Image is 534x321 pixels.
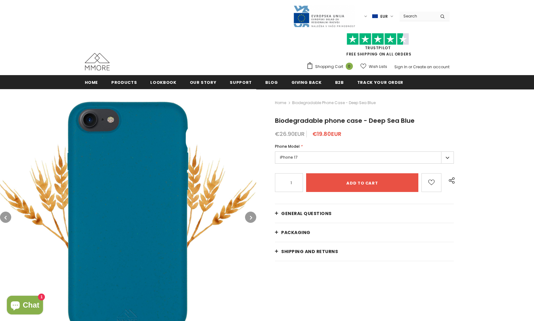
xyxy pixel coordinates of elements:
img: Trust Pilot Stars [347,33,409,45]
a: Trustpilot [365,45,391,50]
a: Giving back [291,75,322,89]
a: Our Story [190,75,217,89]
span: or [408,64,412,69]
img: MMORE Cases [85,53,110,70]
a: PACKAGING [275,223,454,242]
a: B2B [335,75,344,89]
a: Shopping Cart 0 [306,62,356,71]
span: €26.90EUR [275,130,305,138]
span: Shipping and returns [281,248,338,255]
span: Shopping Cart [315,64,343,70]
label: iPhone 17 [275,151,454,164]
span: Phone Model [275,144,300,149]
a: General Questions [275,204,454,223]
span: Track your order [357,79,403,85]
a: Shipping and returns [275,242,454,261]
a: Home [275,99,286,107]
a: Sign In [394,64,407,69]
a: Create an account [413,64,450,69]
span: Wish Lists [369,64,387,70]
a: Lookbook [150,75,176,89]
span: EUR [380,13,388,20]
input: Add to cart [306,173,418,192]
span: Biodegradable phone case - Deep Sea Blue [275,116,415,125]
span: Biodegradable phone case - Deep Sea Blue [292,99,376,107]
a: Track your order [357,75,403,89]
a: support [230,75,252,89]
span: Our Story [190,79,217,85]
span: FREE SHIPPING ON ALL ORDERS [306,36,450,57]
a: Wish Lists [360,61,387,72]
span: support [230,79,252,85]
span: PACKAGING [281,229,310,236]
a: Products [111,75,137,89]
span: Lookbook [150,79,176,85]
span: Blog [265,79,278,85]
a: Javni Razpis [293,13,355,19]
span: B2B [335,79,344,85]
span: Home [85,79,98,85]
a: Blog [265,75,278,89]
span: Products [111,79,137,85]
a: Home [85,75,98,89]
span: General Questions [281,210,332,217]
span: 0 [346,63,353,70]
input: Search Site [400,12,435,21]
span: €19.80EUR [312,130,341,138]
inbox-online-store-chat: Shopify online store chat [5,296,45,316]
img: Javni Razpis [293,5,355,28]
span: Giving back [291,79,322,85]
